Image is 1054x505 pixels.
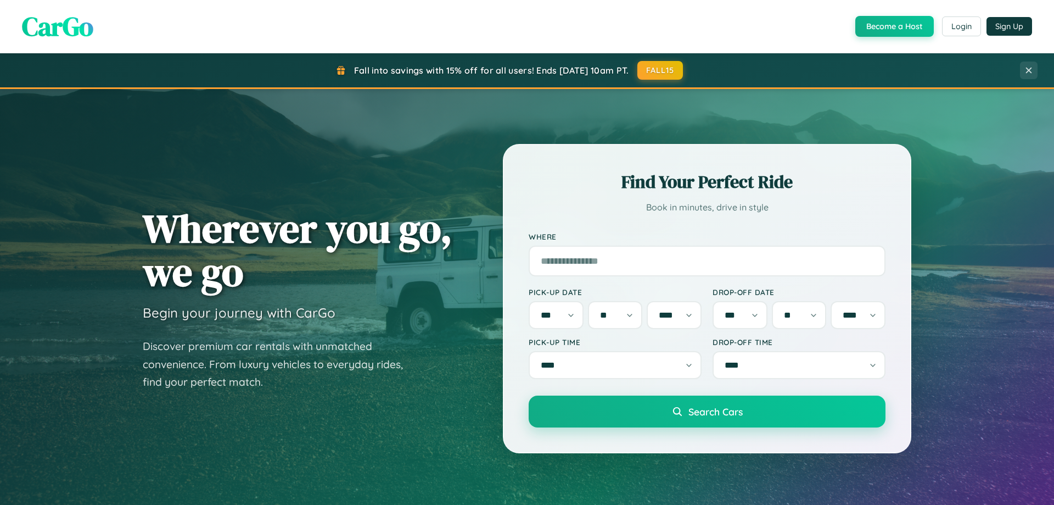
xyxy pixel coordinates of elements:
h3: Begin your journey with CarGo [143,304,335,321]
button: FALL15 [637,61,683,80]
span: Fall into savings with 15% off for all users! Ends [DATE] 10am PT. [354,65,629,76]
label: Drop-off Time [713,337,885,347]
span: Search Cars [688,406,743,418]
p: Book in minutes, drive in style [529,199,885,215]
button: Search Cars [529,396,885,428]
span: CarGo [22,8,93,45]
button: Sign Up [986,17,1032,36]
label: Pick-up Time [529,337,702,347]
button: Login [942,16,981,36]
label: Pick-up Date [529,287,702,297]
button: Become a Host [855,16,934,37]
h2: Find Your Perfect Ride [529,170,885,194]
label: Drop-off Date [713,287,885,297]
h1: Wherever you go, we go [143,207,452,293]
label: Where [529,232,885,241]
p: Discover premium car rentals with unmatched convenience. From luxury vehicles to everyday rides, ... [143,337,417,391]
